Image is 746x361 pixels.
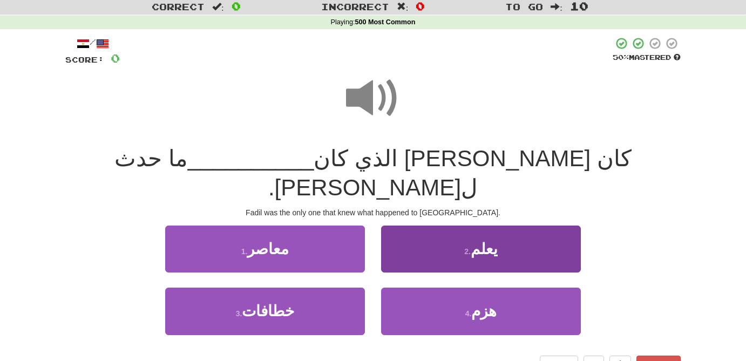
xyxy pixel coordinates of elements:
[152,1,205,12] span: Correct
[464,247,471,256] small: 2 .
[505,1,543,12] span: To go
[242,303,294,319] span: خطافات
[65,55,104,64] span: Score:
[381,226,581,273] button: 2.يعلم
[613,53,681,63] div: Mastered
[471,303,497,319] span: هزم
[165,226,365,273] button: 1.معاصر
[551,2,562,11] span: :
[236,309,242,318] small: 3 .
[114,146,478,201] span: ما حدث ل[PERSON_NAME].
[241,247,248,256] small: 1 .
[165,288,365,335] button: 3.خطافات
[465,309,472,318] small: 4 .
[65,207,681,218] div: Fadil was the only one that knew what happened to [GEOGRAPHIC_DATA].
[381,288,581,335] button: 4.هزم
[247,241,289,257] span: معاصر
[321,1,389,12] span: Incorrect
[613,53,629,62] span: 50 %
[212,2,224,11] span: :
[314,146,631,171] span: كان [PERSON_NAME] الذي كان
[188,146,314,171] span: __________
[111,51,120,65] span: 0
[397,2,409,11] span: :
[471,241,498,257] span: يعلم
[65,37,120,50] div: /
[355,18,415,26] strong: 500 Most Common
